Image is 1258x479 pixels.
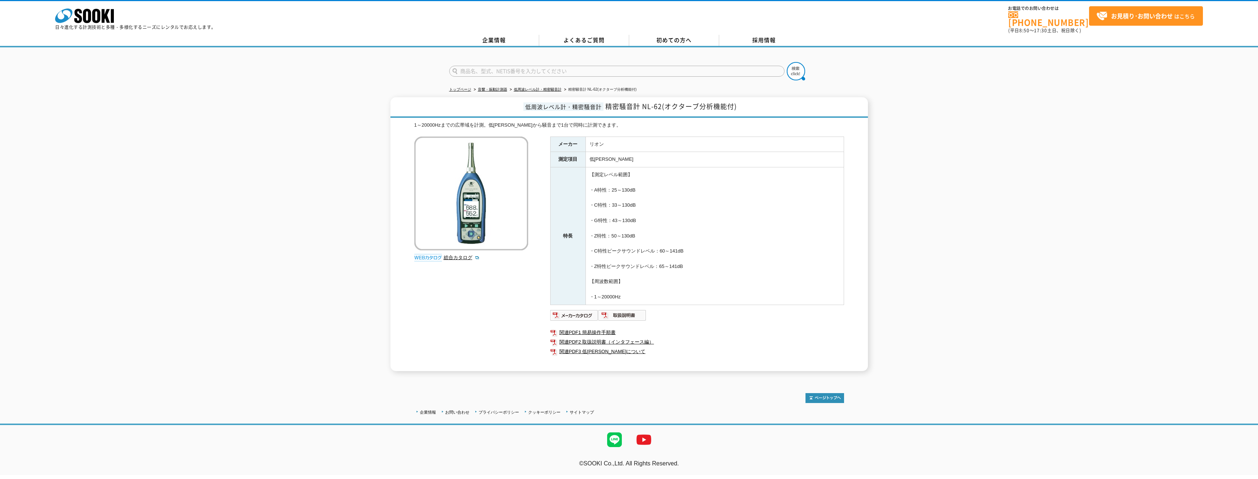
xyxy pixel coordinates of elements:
a: 関連PDF2 取扱説明書（インタフェース編） [550,337,844,347]
a: 企業情報 [449,35,539,46]
td: 【測定レベル範囲】 ・A特性：25～130dB ・C特性：33～130dB ・G特性：43～130dB ・Z特性：50～130dB ・C特性ピークサウンドレベル：60～141dB ・Z特性ピーク... [585,167,844,305]
p: 日々進化する計測技術と多種・多様化するニーズにレンタルでお応えします。 [55,25,216,29]
span: はこちら [1096,11,1195,22]
a: 採用情報 [719,35,809,46]
a: お見積り･お問い合わせはこちら [1089,6,1203,26]
a: 総合カタログ [444,255,480,260]
a: 関連PDF3 低[PERSON_NAME]について [550,347,844,356]
a: 関連PDF1 簡易操作手順書 [550,328,844,337]
img: webカタログ [414,254,442,261]
a: [PHONE_NUMBER] [1008,11,1089,26]
a: テストMail [1230,468,1258,474]
img: LINE [600,425,629,454]
a: トップページ [449,87,471,91]
a: メーカーカタログ [550,314,598,320]
a: よくあるご質問 [539,35,629,46]
a: お問い合わせ [445,410,469,414]
span: 精密騒音計 NL-62(オクターブ分析機能付) [605,101,737,111]
th: 測定項目 [550,152,585,167]
a: クッキーポリシー [528,410,560,414]
span: 17:30 [1034,27,1047,34]
td: リオン [585,137,844,152]
a: 初めての方へ [629,35,719,46]
span: (平日 ～ 土日、祝日除く) [1008,27,1081,34]
a: 取扱説明書 [598,314,646,320]
div: 1～20000Hzまでの広帯域を計測。低[PERSON_NAME]から騒音まで1台で同時に計測できます。 [414,121,844,129]
img: YouTube [629,425,659,454]
img: 精密騒音計 NL-62(オクターブ分析機能付) [414,137,528,250]
span: 初めての方へ [656,36,692,44]
a: 音響・振動計測器 [478,87,507,91]
th: メーカー [550,137,585,152]
input: 商品名、型式、NETIS番号を入力してください [449,66,785,77]
img: トップページへ [805,393,844,403]
img: メーカーカタログ [550,309,598,321]
th: 特長 [550,167,585,305]
li: 精密騒音計 NL-62(オクターブ分析機能付) [563,86,637,94]
td: 低[PERSON_NAME] [585,152,844,167]
span: お電話でのお問い合わせは [1008,6,1089,11]
img: 取扱説明書 [598,309,646,321]
a: 低周波レベル計・精密騒音計 [514,87,562,91]
a: プライバシーポリシー [479,410,519,414]
strong: お見積り･お問い合わせ [1111,11,1173,20]
span: 低周波レベル計・精密騒音計 [523,102,603,111]
a: サイトマップ [570,410,594,414]
a: 企業情報 [420,410,436,414]
img: btn_search.png [787,62,805,80]
span: 8:50 [1019,27,1030,34]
